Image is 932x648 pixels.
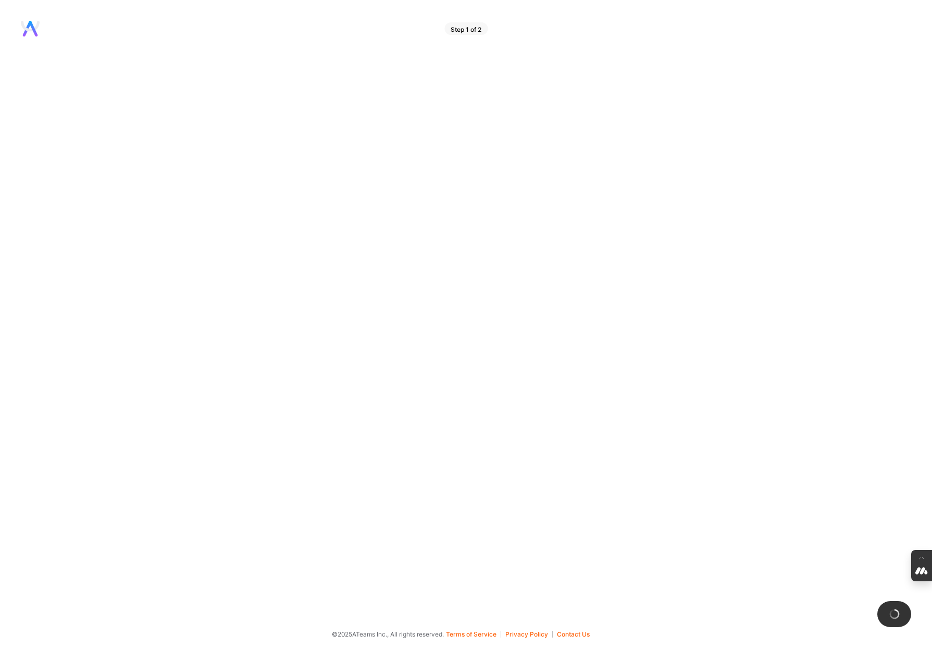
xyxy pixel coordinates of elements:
div: Step 1 of 2 [444,22,488,35]
button: Privacy Policy [505,631,553,638]
button: Terms of Service [446,631,501,638]
span: © 2025 ATeams Inc., All rights reserved. [332,629,444,640]
img: loading [889,609,900,619]
button: Contact Us [557,631,590,638]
